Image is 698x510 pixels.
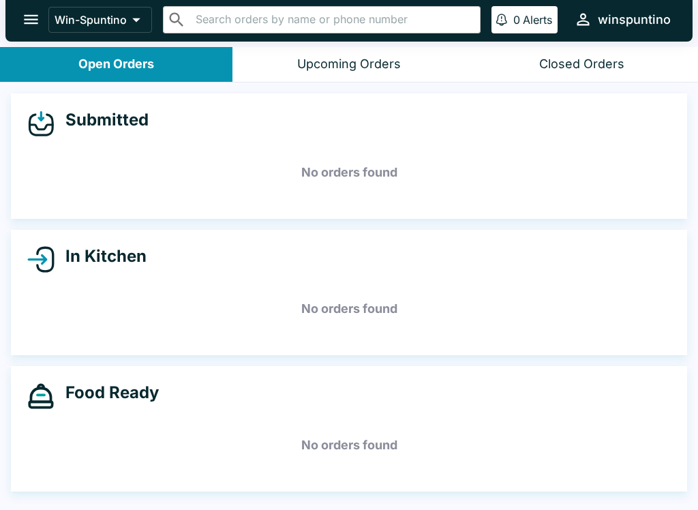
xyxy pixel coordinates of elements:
[27,284,671,333] h5: No orders found
[192,10,474,29] input: Search orders by name or phone number
[48,7,152,33] button: Win-Spuntino
[568,5,676,34] button: winspuntino
[27,421,671,470] h5: No orders found
[523,13,552,27] p: Alerts
[539,57,624,72] div: Closed Orders
[55,246,147,267] h4: In Kitchen
[27,148,671,197] h5: No orders found
[598,12,671,28] div: winspuntino
[55,110,149,130] h4: Submitted
[513,13,520,27] p: 0
[297,57,401,72] div: Upcoming Orders
[55,13,127,27] p: Win-Spuntino
[14,2,48,37] button: open drawer
[78,57,154,72] div: Open Orders
[55,382,159,403] h4: Food Ready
